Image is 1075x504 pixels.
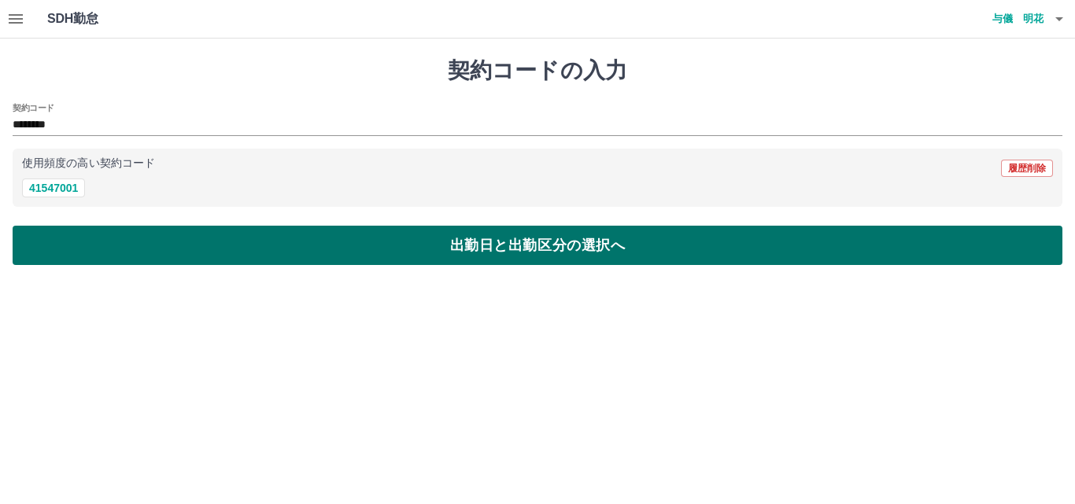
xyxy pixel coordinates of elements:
[22,158,155,169] p: 使用頻度の高い契約コード
[22,178,85,197] button: 41547001
[1001,160,1053,177] button: 履歴削除
[13,57,1062,84] h1: 契約コードの入力
[13,226,1062,265] button: 出勤日と出勤区分の選択へ
[13,101,54,114] h2: 契約コード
